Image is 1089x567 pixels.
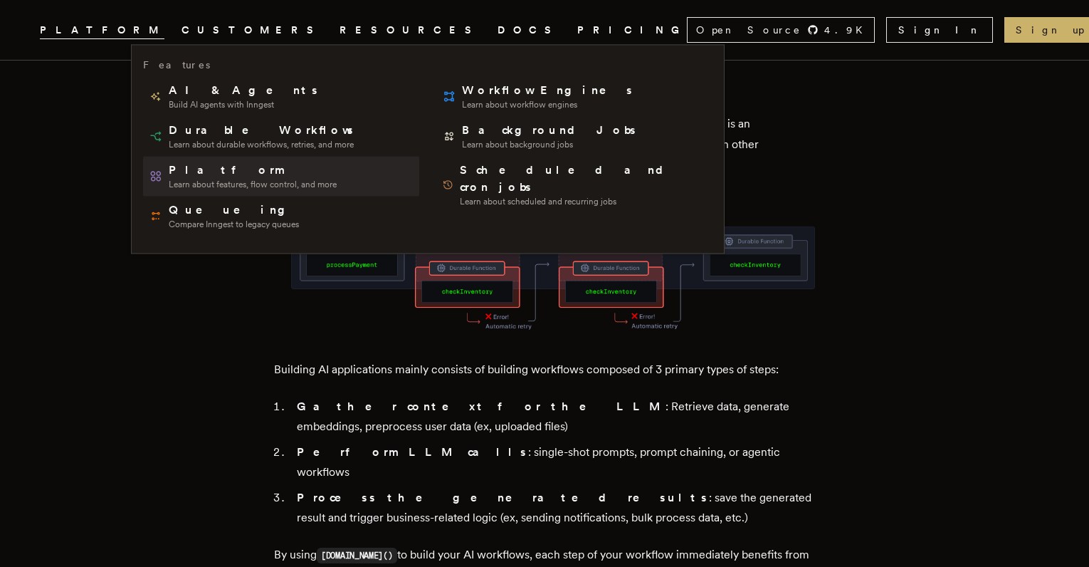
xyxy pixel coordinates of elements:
a: Workflow EnginesLearn about workflow engines [436,76,712,116]
span: Learn about scheduled and recurring jobs [460,196,707,207]
span: 4.9 K [824,23,871,37]
li: : save the generated result and trigger business-related logic (ex, sending notifications, bulk p... [293,488,815,528]
a: PRICING [577,21,687,39]
li: : Retrieve data, generate embeddings, preprocess user data (ex, uploaded files) [293,397,815,437]
a: Sign In [886,17,993,43]
a: QueueingCompare Inngest to legacy queues [143,196,419,236]
a: Scheduled and cron jobsLearn about scheduled and recurring jobs [436,156,712,213]
button: RESOURCES [340,21,480,39]
span: Learn about durable workflows, retries, and more [169,139,355,150]
strong: Gather context for the LLM [297,400,665,413]
span: Compare Inngest to legacy queues [169,219,299,230]
a: DOCS [498,21,560,39]
span: Platform [169,162,337,179]
span: Learn about workflow engines [462,99,634,110]
h3: Features [143,56,210,73]
a: Background JobsLearn about background jobs [436,116,712,156]
li: : single-shot prompts, prompt chaining, or agentic workflows [293,442,815,482]
a: Durable WorkflowsLearn about durable workflows, retries, and more [143,116,419,156]
p: Building AI applications mainly consists of building workflows composed of 3 primary types of steps: [274,360,815,380]
span: Workflow Engines [462,82,634,99]
span: Background Jobs [462,122,638,139]
strong: Perform LLM calls [297,445,528,459]
span: Scheduled and cron jobs [460,162,707,196]
button: PLATFORM [40,21,164,39]
span: Open Source [696,23,801,37]
span: Queueing [169,202,299,219]
a: CUSTOMERS [181,21,322,39]
span: Durable Workflows [169,122,355,139]
strong: Process the generated results [297,491,709,504]
a: PlatformLearn about features, flow control, and more [143,156,419,196]
span: AI & Agents [169,82,320,99]
span: Learn about features, flow control, and more [169,179,337,190]
span: Learn about background jobs [462,139,638,150]
a: AI & AgentsBuild AI agents with Inngest [143,76,419,116]
span: Build AI agents with Inngest [169,99,320,110]
code: [DOMAIN_NAME]() [317,548,397,563]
